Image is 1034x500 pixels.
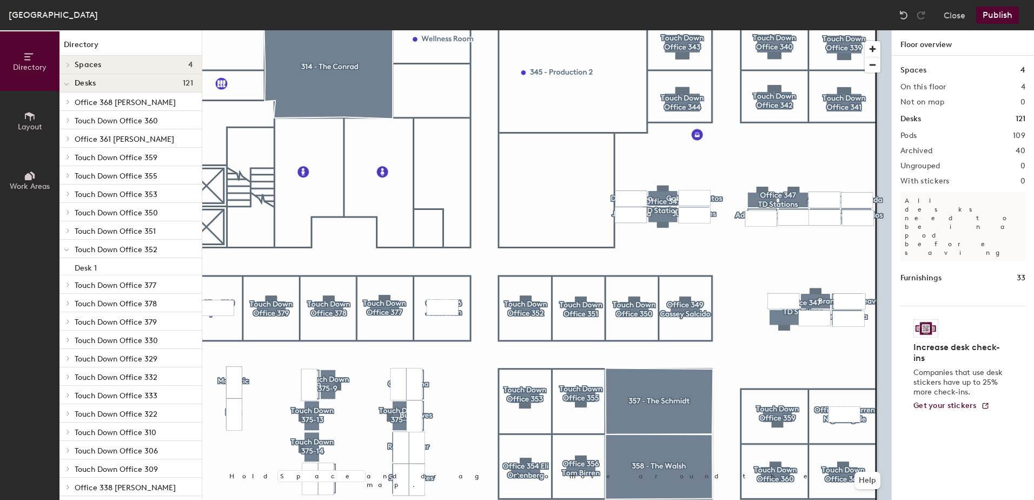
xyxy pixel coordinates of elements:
span: Layout [18,122,42,131]
h1: 4 [1020,64,1025,76]
span: Touch Down Office 352 [75,245,157,254]
h2: On this floor [900,83,946,91]
span: Touch Down Office 377 [75,281,156,290]
a: Get your stickers [913,402,990,411]
p: Desk 1 [75,260,97,273]
h1: Desks [900,113,921,125]
span: Touch Down Office 355 [75,172,157,181]
div: [GEOGRAPHIC_DATA] [9,8,98,22]
span: Touch Down Office 378 [75,299,157,308]
h2: 4 [1021,83,1025,91]
span: Touch Down Office 310 [75,428,156,437]
h2: 0 [1020,177,1025,186]
span: Office 361 [PERSON_NAME] [75,135,174,144]
span: 121 [183,79,193,88]
h2: Ungrouped [900,162,940,170]
span: Touch Down Office 330 [75,336,158,345]
h2: Archived [900,147,932,155]
p: All desks need to be in a pod before saving [900,192,1025,261]
h2: 0 [1020,162,1025,170]
span: Touch Down Office 351 [75,227,156,236]
h1: Spaces [900,64,926,76]
img: Redo [916,10,926,21]
span: Touch Down Office 360 [75,116,158,126]
p: Companies that use desk stickers have up to 25% more check-ins. [913,368,1006,397]
span: Office 368 [PERSON_NAME] [75,98,176,107]
span: Office 338 [PERSON_NAME] [75,483,176,492]
span: Touch Down Office 350 [75,208,158,218]
h1: 33 [1017,272,1025,284]
span: Touch Down Office 306 [75,446,158,456]
span: Directory [13,63,47,72]
span: Touch Down Office 329 [75,354,157,364]
h1: 121 [1016,113,1025,125]
span: 4 [188,61,193,69]
span: Touch Down Office 332 [75,373,157,382]
button: Publish [976,6,1019,24]
span: Touch Down Office 333 [75,391,157,400]
h4: Increase desk check-ins [913,342,1006,364]
button: Help [854,472,880,489]
span: Spaces [75,61,102,69]
h2: 40 [1016,147,1025,155]
span: Touch Down Office 359 [75,153,157,162]
h1: Floor overview [892,30,1034,56]
span: Work Areas [10,182,50,191]
span: Touch Down Office 322 [75,410,157,419]
img: Sticker logo [913,319,938,338]
h2: Not on map [900,98,944,107]
h1: Furnishings [900,272,942,284]
h2: 109 [1013,131,1025,140]
button: Close [944,6,965,24]
h1: Directory [59,39,202,56]
h2: 0 [1020,98,1025,107]
span: Touch Down Office 353 [75,190,157,199]
h2: With stickers [900,177,950,186]
span: Touch Down Office 309 [75,465,158,474]
span: Touch Down Office 379 [75,318,157,327]
img: Undo [898,10,909,21]
span: Desks [75,79,96,88]
span: Get your stickers [913,401,977,410]
h2: Pods [900,131,917,140]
